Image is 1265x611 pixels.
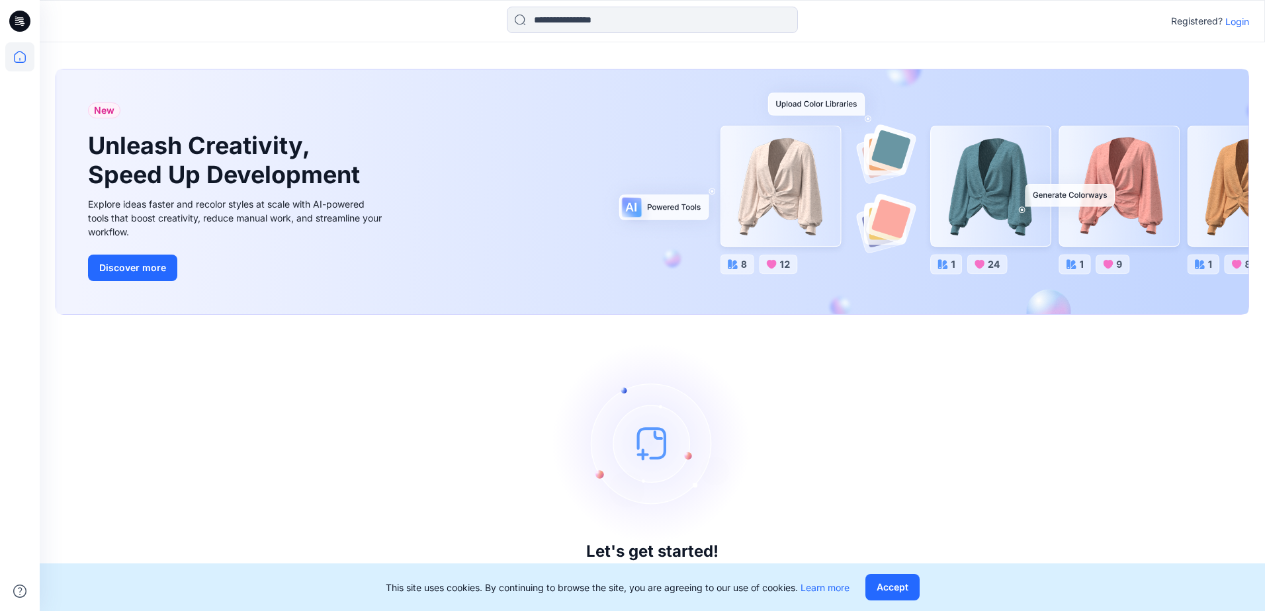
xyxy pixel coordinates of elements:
img: empty-state-image.svg [553,344,752,542]
a: Learn more [801,582,850,593]
p: This site uses cookies. By continuing to browse the site, you are agreeing to our use of cookies. [386,581,850,594]
h1: Unleash Creativity, Speed Up Development [88,132,366,188]
p: Registered? [1171,13,1223,29]
div: Explore ideas faster and recolor styles at scale with AI-powered tools that boost creativity, red... [88,197,386,239]
span: New [94,102,114,118]
h3: Let's get started! [586,542,719,561]
p: Login [1225,15,1249,28]
button: Discover more [88,255,177,281]
a: Discover more [88,255,386,281]
button: Accept [865,574,920,600]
